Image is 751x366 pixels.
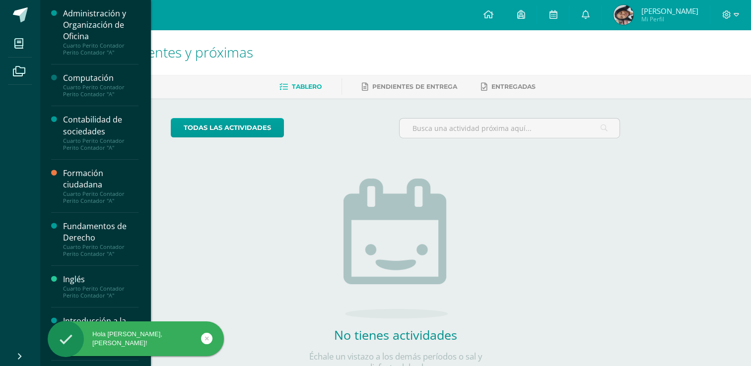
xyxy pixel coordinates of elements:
[63,8,138,42] div: Administración y Organización de Oficina
[292,83,322,90] span: Tablero
[491,83,536,90] span: Entregadas
[343,179,448,318] img: no_activities.png
[63,221,138,244] div: Fundamentos de Derecho
[63,72,138,98] a: ComputaciónCuarto Perito Contador Perito Contador "A"
[279,79,322,95] a: Tablero
[63,114,138,137] div: Contabilidad de sociedades
[63,168,138,190] div: Formación ciudadana
[63,315,138,338] div: Introducción a la Economía
[63,285,138,299] div: Cuarto Perito Contador Perito Contador "A"
[63,137,138,151] div: Cuarto Perito Contador Perito Contador "A"
[614,5,633,25] img: 500d009893a11eccd98442c6afe40e1d.png
[63,168,138,204] a: Formación ciudadanaCuarto Perito Contador Perito Contador "A"
[171,118,284,137] a: todas las Actividades
[63,221,138,257] a: Fundamentos de DerechoCuarto Perito Contador Perito Contador "A"
[63,8,138,56] a: Administración y Organización de OficinaCuarto Perito Contador Perito Contador "A"
[372,83,457,90] span: Pendientes de entrega
[63,114,138,151] a: Contabilidad de sociedadesCuarto Perito Contador Perito Contador "A"
[641,15,698,23] span: Mi Perfil
[52,43,253,61] span: Actividades recientes y próximas
[400,119,619,138] input: Busca una actividad próxima aquí...
[63,42,138,56] div: Cuarto Perito Contador Perito Contador "A"
[63,244,138,257] div: Cuarto Perito Contador Perito Contador "A"
[63,274,138,285] div: Inglés
[641,6,698,16] span: [PERSON_NAME]
[63,72,138,84] div: Computación
[362,79,457,95] a: Pendientes de entrega
[48,330,224,348] div: Hola [PERSON_NAME], [PERSON_NAME]!
[63,190,138,204] div: Cuarto Perito Contador Perito Contador "A"
[63,315,138,352] a: Introducción a la EconomíaCuarto Perito Contador Perito Contador "A"
[63,274,138,299] a: InglésCuarto Perito Contador Perito Contador "A"
[296,326,495,343] h2: No tienes actividades
[63,84,138,98] div: Cuarto Perito Contador Perito Contador "A"
[481,79,536,95] a: Entregadas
